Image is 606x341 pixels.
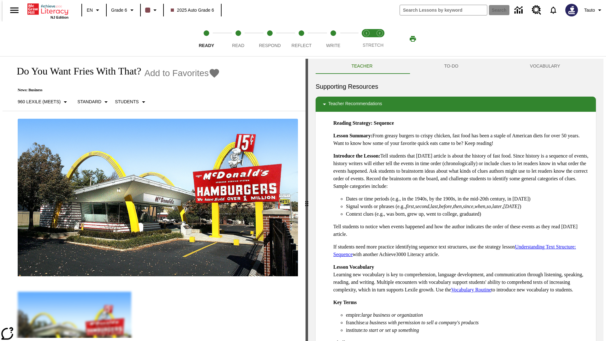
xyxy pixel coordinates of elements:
strong: Key Terms [333,300,357,305]
em: first [406,204,414,209]
span: STRETCH [363,43,383,48]
span: 2025 Auto Grade 6 [171,7,214,14]
em: when [475,204,485,209]
button: Select Lexile, 960 Lexile (Meets) [15,96,72,108]
button: Open side menu [5,1,24,20]
span: EN [87,7,93,14]
strong: Sequence [374,120,394,126]
button: Select Student [112,96,150,108]
button: Class color is dark brown. Change class color [143,4,161,16]
span: Write [326,43,340,48]
p: Learning new vocabulary is key to comprehension, language development, and communication through ... [333,263,591,294]
span: Reflect [292,43,312,48]
em: last [431,204,438,209]
p: Teacher Recommendations [328,100,382,108]
button: Scaffolds, Standard [75,96,112,108]
span: NJ Edition [50,15,68,19]
text: 1 [365,32,367,35]
em: to start or set up something [364,327,419,333]
button: Stretch Respond step 2 of 2 [371,21,389,56]
text: 2 [379,32,380,35]
a: Vocabulary Routine [451,287,491,292]
em: large business or organization [361,312,423,318]
img: One of the first McDonald's stores, with the iconic red sign and golden arches. [18,119,298,277]
button: Reflect step 4 of 5 [283,21,320,56]
em: a business with permission to sell a company's products [366,320,479,325]
button: Add to Favorites - Do You Want Fries With That? [144,68,220,79]
button: VOCABULARY [494,59,596,74]
button: TO-DO [408,59,494,74]
h1: Do You Want Fries With That? [10,65,141,77]
p: If students need more practice identifying sequence text structures, use the strategy lesson with... [333,243,591,258]
button: Profile/Settings [582,4,606,16]
button: Stretch Read step 1 of 2 [357,21,376,56]
p: Students [115,99,139,105]
em: [DATE] [503,204,520,209]
button: Teacher [316,59,408,74]
p: From greasy burgers to crispy chicken, fast food has been a staple of American diets for over 50 ... [333,132,591,147]
strong: Lesson Summary: [333,133,372,138]
button: Read step 2 of 5 [220,21,256,56]
em: second [415,204,429,209]
p: Tell students that [DATE] article is about the history of fast food. Since history is a sequence ... [333,152,591,190]
div: Teacher Recommendations [316,97,596,112]
strong: Reading Strategy: [333,120,372,126]
li: franchise: [346,319,591,326]
em: before [439,204,452,209]
a: Data Center [511,2,528,19]
em: later [492,204,502,209]
strong: Introduce the Lesson: [333,153,380,159]
button: Print [403,33,423,45]
a: Notifications [545,2,561,18]
a: Understanding Text Structure: Sequence [333,244,576,257]
a: Resource Center, Will open in new tab [528,2,545,19]
strong: Lesson Vocabulary [333,264,374,270]
li: institute: [346,326,591,334]
button: Write step 5 of 5 [315,21,352,56]
div: Instructional Panel Tabs [316,59,596,74]
span: Add to Favorites [144,68,209,78]
li: Context clues (e.g., was born, grew up, went to college, graduated) [346,210,591,218]
p: Standard [77,99,101,105]
p: Tell students to notice when events happened and how the author indicates the order of these even... [333,223,591,238]
button: Respond step 3 of 5 [252,21,288,56]
div: Home [27,2,68,19]
div: activity [308,59,603,341]
input: search field [400,5,487,15]
li: Dates or time periods (e.g., in the 1940s, by the 1900s, in the mid-20th century, in [DATE]) [346,195,591,203]
em: then [453,204,462,209]
div: reading [3,59,306,338]
span: Respond [259,43,281,48]
p: News: Business [10,88,220,93]
em: since [463,204,473,209]
img: Avatar [565,4,578,16]
h6: Supporting Resources [316,81,596,92]
button: Select a new avatar [561,2,582,18]
li: empire: [346,311,591,319]
button: Grade: Grade 6, Select a grade [109,4,138,16]
li: Signal words or phrases (e.g., , , , , , , , , , ) [346,203,591,210]
span: Tauto [584,7,595,14]
span: Read [232,43,244,48]
button: Ready step 1 of 5 [188,21,225,56]
span: Grade 6 [111,7,127,14]
span: Ready [199,43,214,48]
p: 960 Lexile (Meets) [18,99,61,105]
em: so [487,204,491,209]
button: Language: EN, Select a language [84,4,104,16]
div: Press Enter or Spacebar and then press right and left arrow keys to move the slider [306,59,308,341]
